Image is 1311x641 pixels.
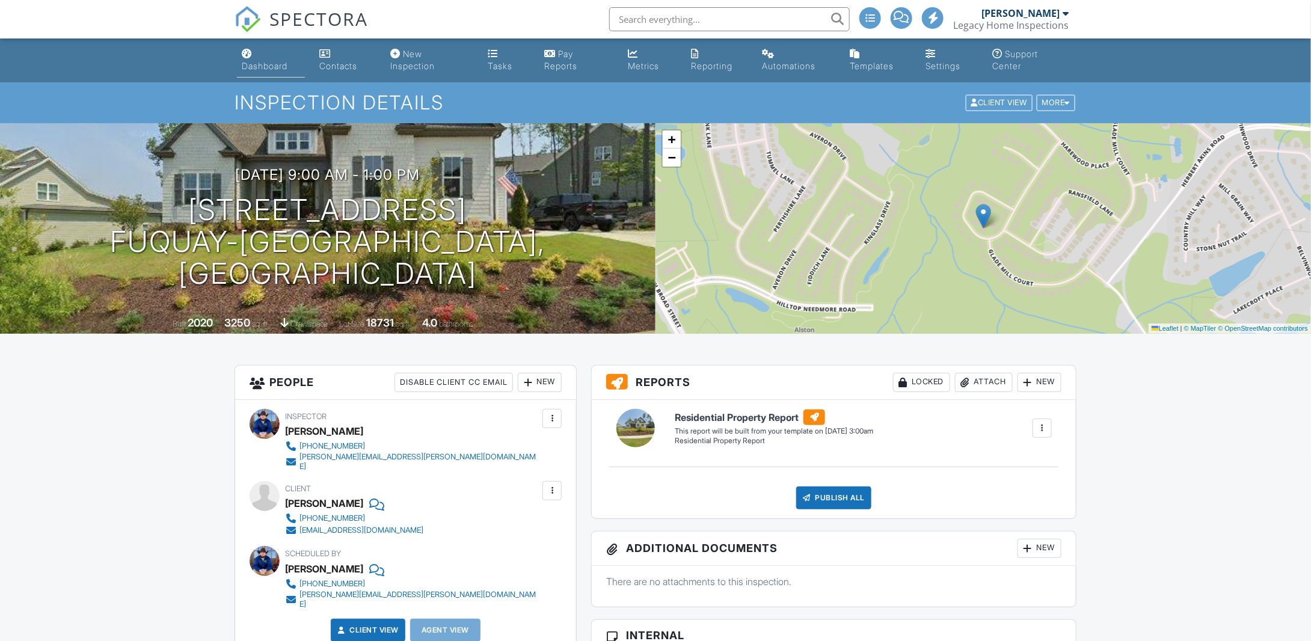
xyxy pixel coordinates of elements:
div: Contacts [319,61,357,71]
div: [EMAIL_ADDRESS][DOMAIN_NAME] [299,526,423,535]
h3: People [235,366,576,400]
a: [EMAIL_ADDRESS][DOMAIN_NAME] [285,524,423,536]
span: Client [285,484,311,493]
a: Zoom out [663,149,681,167]
a: [PERSON_NAME][EMAIL_ADDRESS][PERSON_NAME][DOMAIN_NAME] [285,590,539,609]
div: 4.0 [422,316,437,329]
span: bathrooms [439,319,473,328]
div: [PERSON_NAME] [981,7,1060,19]
div: This report will be built from your template on [DATE] 3:00am [675,426,873,436]
a: [PERSON_NAME][EMAIL_ADDRESS][PERSON_NAME][DOMAIN_NAME] [285,452,539,471]
div: [PERSON_NAME] [285,494,363,512]
div: [PHONE_NUMBER] [299,579,365,589]
a: Metrics [624,43,677,78]
span: sq. ft. [252,319,269,328]
a: Settings [921,43,978,78]
h1: [STREET_ADDRESS] Fuquay-[GEOGRAPHIC_DATA], [GEOGRAPHIC_DATA] [19,194,636,289]
a: Pay Reports [540,43,614,78]
span: Built [173,319,186,328]
div: 18731 [366,316,394,329]
a: © OpenStreetMap contributors [1218,325,1308,332]
div: New [518,373,562,392]
div: Disable Client CC Email [395,373,513,392]
span: crawlspace [290,319,328,328]
a: Leaflet [1152,325,1179,332]
a: Client View [335,624,399,636]
div: Residential Property Report [675,436,873,446]
span: Inspector [285,412,327,421]
div: Pay Reports [545,49,578,71]
div: Automations [762,61,815,71]
span: Lot Size [339,319,364,328]
a: SPECTORA [235,16,368,41]
div: Tasks [488,61,513,71]
div: [PERSON_NAME] [285,560,363,578]
a: Tasks [484,43,530,78]
a: [PHONE_NUMBER] [285,512,423,524]
div: [PERSON_NAME] [285,422,363,440]
div: 3250 [224,316,250,329]
img: Marker [976,204,991,228]
div: New Inspection [390,49,435,71]
span: | [1181,325,1182,332]
div: Reporting [691,61,732,71]
div: Dashboard [242,61,287,71]
a: Dashboard [237,43,305,78]
a: [PHONE_NUMBER] [285,440,539,452]
div: [PHONE_NUMBER] [299,514,365,523]
div: Attach [955,373,1013,392]
img: The Best Home Inspection Software - Spectora [235,6,261,32]
span: sq.ft. [396,319,411,328]
div: Settings [926,61,960,71]
h1: Inspection Details [235,92,1076,113]
div: 2020 [188,316,213,329]
div: [PERSON_NAME][EMAIL_ADDRESS][PERSON_NAME][DOMAIN_NAME] [299,452,539,471]
div: New [1018,373,1061,392]
div: New [1018,539,1061,558]
a: Support Center [987,43,1074,78]
span: − [668,150,676,165]
h3: [DATE] 9:00 am - 1:00 pm [236,167,420,183]
h3: Reports [592,366,1076,400]
div: [PERSON_NAME][EMAIL_ADDRESS][PERSON_NAME][DOMAIN_NAME] [299,590,539,609]
div: Publish All [796,486,871,509]
a: Zoom in [663,130,681,149]
a: Contacts [315,43,376,78]
div: Templates [850,61,894,71]
h6: Residential Property Report [675,409,873,425]
span: SPECTORA [269,6,368,31]
a: Reporting [686,43,748,78]
a: © MapTiler [1184,325,1217,332]
p: There are no attachments to this inspection. [606,575,1061,588]
div: Locked [893,373,950,392]
a: [PHONE_NUMBER] [285,578,539,590]
input: Search everything... [609,7,850,31]
a: Automations (Advanced) [757,43,835,78]
div: Legacy Home Inspections [953,19,1069,31]
div: More [1037,95,1076,111]
div: [PHONE_NUMBER] [299,441,365,451]
div: Support Center [992,49,1038,71]
a: Client View [965,97,1036,106]
div: Metrics [628,61,660,71]
h3: Additional Documents [592,532,1076,566]
span: Scheduled By [285,549,341,558]
span: + [668,132,676,147]
a: New Inspection [385,43,474,78]
a: Templates [845,43,911,78]
div: Client View [966,95,1033,111]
